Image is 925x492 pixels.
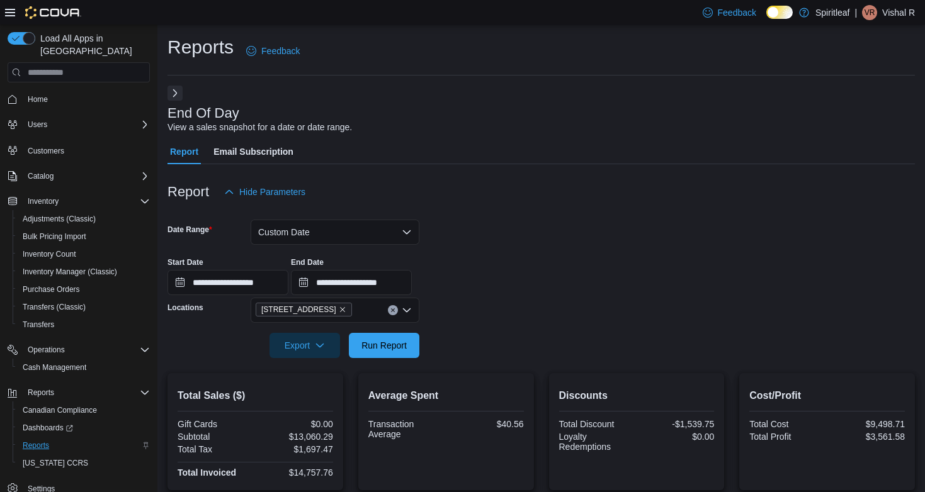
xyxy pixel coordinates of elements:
[241,38,305,64] a: Feedback
[882,5,915,20] p: Vishal R
[23,91,150,107] span: Home
[13,263,155,281] button: Inventory Manager (Classic)
[766,6,793,19] input: Dark Mode
[13,401,155,419] button: Canadian Compliance
[167,225,212,235] label: Date Range
[18,211,150,226] span: Adjustments (Classic)
[178,467,236,478] strong: Total Invoiced
[23,117,52,132] button: Users
[339,306,346,313] button: Remove 570 - Spiritleaf Taunton Rd E (Oshawa) from selection in this group
[167,303,203,313] label: Locations
[13,316,155,333] button: Transfers
[28,146,64,156] span: Customers
[18,264,150,279] span: Inventory Manager (Classic)
[18,299,91,315] a: Transfers (Classic)
[13,437,155,454] button: Reports
[167,121,352,134] div: View a sales snapshot for a date or date range.
[239,186,305,198] span: Hide Parameters
[18,247,81,262] a: Inventory Count
[23,194,150,209] span: Inventory
[28,94,48,104] span: Home
[815,5,849,20] p: Spiritleaf
[258,419,332,429] div: $0.00
[178,432,253,442] div: Subtotal
[23,405,97,415] span: Canadian Compliance
[13,419,155,437] a: Dashboards
[865,5,875,20] span: VR
[3,341,155,359] button: Operations
[167,106,239,121] h3: End Of Day
[35,32,150,57] span: Load All Apps in [GEOGRAPHIC_DATA]
[178,419,253,429] div: Gift Cards
[18,420,150,435] span: Dashboards
[219,179,310,204] button: Hide Parameters
[18,456,150,471] span: Washington CCRS
[28,120,47,130] span: Users
[854,5,857,20] p: |
[18,282,150,297] span: Purchase Orders
[167,86,183,101] button: Next
[749,432,824,442] div: Total Profit
[258,444,332,454] div: $1,697.47
[559,419,634,429] div: Total Discount
[18,403,102,418] a: Canadian Compliance
[3,90,155,108] button: Home
[718,6,756,19] span: Feedback
[23,362,86,372] span: Cash Management
[3,384,155,401] button: Reports
[291,257,324,267] label: End Date
[23,423,73,433] span: Dashboards
[251,220,419,245] button: Custom Date
[261,303,336,316] span: [STREET_ADDRESS]
[402,305,412,315] button: Open list of options
[23,249,76,259] span: Inventory Count
[18,317,59,332] a: Transfers
[18,317,150,332] span: Transfers
[18,360,91,375] a: Cash Management
[23,267,117,277] span: Inventory Manager (Classic)
[23,284,80,294] span: Purchase Orders
[13,281,155,298] button: Purchase Orders
[3,167,155,185] button: Catalog
[13,210,155,228] button: Adjustments (Classic)
[18,211,101,226] a: Adjustments (Classic)
[368,388,524,403] h2: Average Spent
[23,92,53,107] a: Home
[18,360,150,375] span: Cash Management
[749,419,824,429] div: Total Cost
[23,169,150,184] span: Catalog
[18,229,91,244] a: Bulk Pricing Import
[28,388,54,398] span: Reports
[28,345,65,355] span: Operations
[213,139,293,164] span: Email Subscription
[830,419,905,429] div: $9,498.71
[18,403,150,418] span: Canadian Compliance
[18,299,150,315] span: Transfers (Classic)
[559,388,715,403] h2: Discounts
[830,432,905,442] div: $3,561.58
[178,388,333,403] h2: Total Sales ($)
[28,171,54,181] span: Catalog
[13,245,155,263] button: Inventory Count
[291,270,412,295] input: Press the down key to open a popover containing a calendar.
[23,385,150,400] span: Reports
[23,342,70,357] button: Operations
[18,438,150,453] span: Reports
[749,388,905,403] h2: Cost/Profit
[18,264,122,279] a: Inventory Manager (Classic)
[23,342,150,357] span: Operations
[862,5,877,20] div: Vishal R
[23,194,64,209] button: Inventory
[28,196,59,206] span: Inventory
[18,282,85,297] a: Purchase Orders
[258,432,332,442] div: $13,060.29
[18,438,54,453] a: Reports
[639,432,714,442] div: $0.00
[23,232,86,242] span: Bulk Pricing Import
[18,247,150,262] span: Inventory Count
[23,302,86,312] span: Transfers (Classic)
[23,458,88,468] span: [US_STATE] CCRS
[256,303,352,316] span: 570 - Spiritleaf Taunton Rd E (Oshawa)
[23,117,150,132] span: Users
[559,432,634,452] div: Loyalty Redemptions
